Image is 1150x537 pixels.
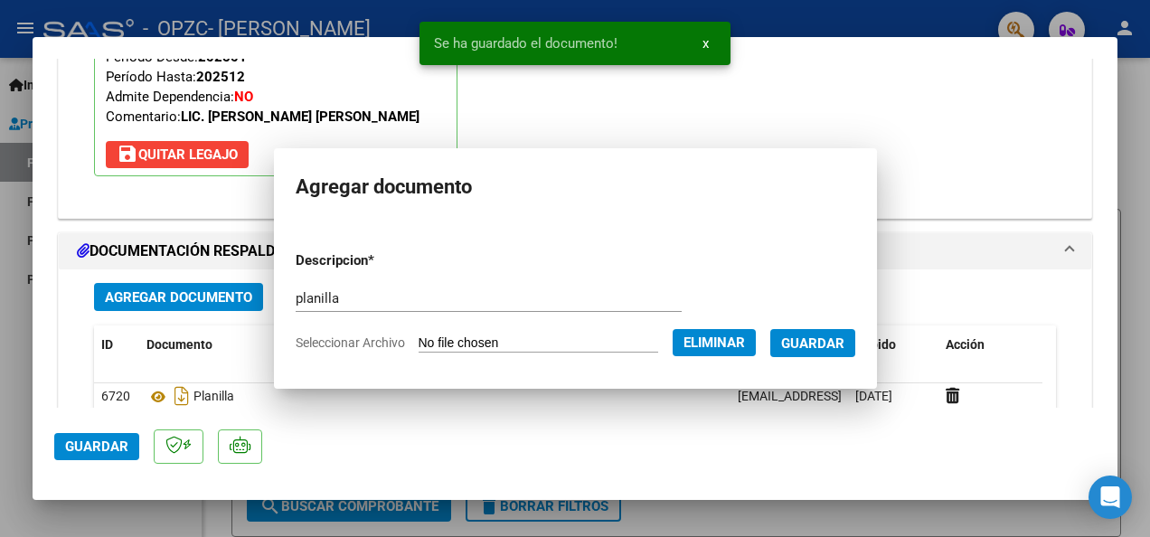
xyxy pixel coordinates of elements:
[139,325,731,364] datatable-header-cell: Documento
[181,108,419,125] strong: LIC. [PERSON_NAME] [PERSON_NAME]
[738,389,1044,403] span: [EMAIL_ADDRESS][DOMAIN_NAME] - [PERSON_NAME]
[117,146,238,163] span: Quitar Legajo
[105,289,252,306] span: Agregar Documento
[54,433,139,460] button: Guardar
[94,283,263,311] button: Agregar Documento
[434,34,617,52] span: Se ha guardado el documento!
[296,335,405,350] span: Seleccionar Archivo
[683,334,745,351] span: Eliminar
[117,143,138,165] mat-icon: save
[702,35,709,52] span: x
[1089,476,1132,519] div: Open Intercom Messenger
[106,9,419,125] span: CUIL: Nombre y Apellido: Período Desde: Período Hasta: Admite Dependencia:
[234,89,253,105] strong: NO
[59,233,1091,269] mat-expansion-panel-header: DOCUMENTACIÓN RESPALDATORIA
[77,240,339,262] h1: DOCUMENTACIÓN RESPALDATORIA
[855,389,892,403] span: [DATE]
[296,250,464,271] p: Descripcion
[196,69,245,85] strong: 202512
[101,389,130,403] span: 6720
[673,329,756,356] button: Eliminar
[101,337,113,352] span: ID
[106,108,419,125] span: Comentario:
[946,337,985,352] span: Acción
[146,337,212,352] span: Documento
[146,390,234,404] span: Planilla
[781,335,844,352] span: Guardar
[198,49,247,65] strong: 202501
[770,329,855,357] button: Guardar
[106,141,249,168] button: Quitar Legajo
[94,325,139,364] datatable-header-cell: ID
[65,438,128,455] span: Guardar
[938,325,1029,364] datatable-header-cell: Acción
[170,382,193,410] i: Descargar documento
[296,170,855,204] h2: Agregar documento
[848,325,938,364] datatable-header-cell: Subido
